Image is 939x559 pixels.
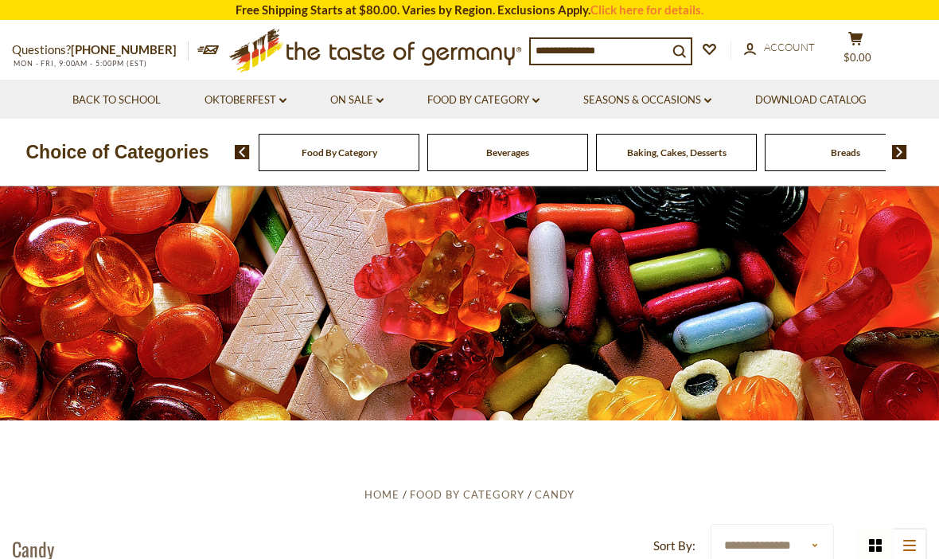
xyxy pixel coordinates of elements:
[364,488,399,501] a: Home
[71,42,177,57] a: [PHONE_NUMBER]
[583,92,711,109] a: Seasons & Occasions
[12,59,147,68] span: MON - FRI, 9:00AM - 5:00PM (EST)
[302,147,377,158] a: Food By Category
[535,488,575,501] a: Candy
[410,488,524,501] a: Food By Category
[72,92,161,109] a: Back to School
[427,92,540,109] a: Food By Category
[831,147,860,158] a: Breads
[205,92,286,109] a: Oktoberfest
[653,536,695,556] label: Sort By:
[892,145,907,159] img: next arrow
[330,92,384,109] a: On Sale
[235,145,250,159] img: previous arrow
[744,39,815,57] a: Account
[764,41,815,53] span: Account
[755,92,867,109] a: Download Catalog
[844,51,871,64] span: $0.00
[832,31,879,71] button: $0.00
[486,147,529,158] a: Beverages
[590,2,703,17] a: Click here for details.
[627,147,727,158] a: Baking, Cakes, Desserts
[12,40,189,61] p: Questions?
